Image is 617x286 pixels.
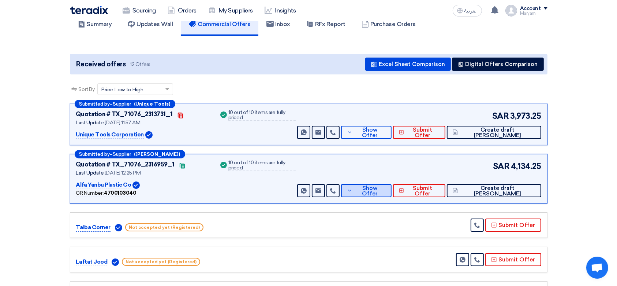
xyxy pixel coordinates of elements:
[453,5,482,16] button: العربية
[510,110,541,122] span: 3,973.25
[76,59,126,69] span: Received offers
[460,127,535,138] span: Create draft [PERSON_NAME]
[520,5,541,12] div: Account
[485,219,541,232] button: Submit Offer
[393,126,445,139] button: Submit Offer
[181,12,258,36] a: Commercial Offers
[76,170,104,176] span: Last Update
[79,102,110,106] span: Submitted by
[112,258,119,266] img: Verified Account
[76,160,175,169] div: Quotation # TX_71076_2316959_1
[76,131,144,139] p: Unique Tools Corporation
[228,160,296,171] div: 10 out of 10 items are fully priced
[145,131,153,139] img: Verified Account
[189,21,250,28] h5: Commercial Offers
[75,100,175,108] div: –
[354,186,386,197] span: Show Offer
[76,258,108,267] p: Laftat Jood
[393,184,445,197] button: Submit Offer
[113,102,131,106] span: Supplier
[354,127,386,138] span: Show Offer
[105,170,141,176] span: [DATE] 12:25 PM
[76,110,173,119] div: Quotation # TX_71076_2313731_1
[520,11,547,15] div: Maryam
[101,86,143,93] span: Price Low to High
[406,127,439,138] span: Submit Offer
[452,58,544,71] button: Digital Offers Comparison
[298,12,354,36] a: RFx Report
[259,3,302,19] a: Insights
[464,8,478,14] span: العربية
[120,12,181,36] a: Updates Wall
[162,3,202,19] a: Orders
[202,3,259,19] a: My Suppliers
[258,12,298,36] a: Inbox
[460,186,535,197] span: Create draft [PERSON_NAME]
[125,223,203,231] span: Not accepted yet (Registered)
[485,253,541,266] button: Submit Offer
[70,12,120,36] a: Summary
[113,152,131,157] span: Supplier
[406,186,439,197] span: Submit Offer
[586,257,608,279] a: Open chat
[306,21,345,28] h5: RFx Report
[130,61,150,68] span: 12 Offers
[492,110,509,122] span: SAR
[228,110,296,121] div: 10 out of 10 items are fully priced
[79,85,95,93] span: Sort By
[105,120,141,126] span: [DATE] 11:57 AM
[70,6,108,14] img: Teradix logo
[75,150,185,158] div: –
[76,223,111,232] p: Taiba Corner
[365,58,451,71] button: Excel Sheet Comparison
[341,126,392,139] button: Show Offer
[354,12,424,36] a: Purchase Orders
[447,184,541,197] button: Create draft [PERSON_NAME]
[117,3,162,19] a: Sourcing
[362,21,416,28] h5: Purchase Orders
[134,102,171,106] b: (Unique Tools)
[511,160,541,172] span: 4,134.25
[115,224,122,231] img: Verified Account
[79,152,110,157] span: Submitted by
[76,181,131,190] p: Alfa Yanbu Plastic Co
[76,189,137,197] div: CR Number :
[134,152,180,157] b: ([PERSON_NAME])
[76,120,104,126] span: Last Update
[128,21,173,28] h5: Updates Wall
[122,258,200,266] span: Not accepted yet (Registered)
[493,160,510,172] span: SAR
[78,21,112,28] h5: Summary
[341,184,392,197] button: Show Offer
[104,190,136,196] b: 4700103040
[132,181,140,189] img: Verified Account
[447,126,541,139] button: Create draft [PERSON_NAME]
[266,21,290,28] h5: Inbox
[505,5,517,16] img: profile_test.png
